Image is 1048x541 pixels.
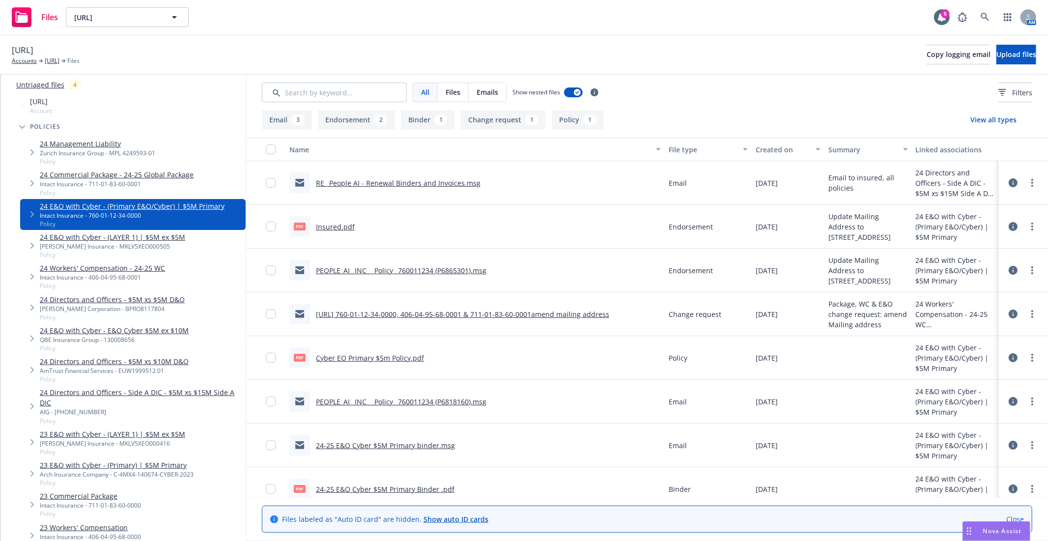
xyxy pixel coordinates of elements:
[424,514,488,524] a: Show auto ID cards
[916,430,995,461] div: 24 E&O with Cyber - (Primary E&O/Cyber) | $5M Primary
[665,138,752,161] button: File type
[916,255,995,286] div: 24 E&O with Cyber - (Primary E&O/Cyber) | $5M Primary
[40,305,185,313] div: [PERSON_NAME] Corporation - BPRO8117804
[756,484,778,494] span: [DATE]
[955,110,1032,130] button: View all types
[421,87,429,97] span: All
[669,144,737,155] div: File type
[752,138,824,161] button: Created on
[963,521,1030,541] button: Nova Assist
[40,356,189,367] a: 24 Directors and Officers - $5M xs $10M D&O
[12,44,33,57] span: [URL]
[40,273,165,282] div: Intact Insurance - 406-04-95-68-0001
[266,144,276,154] input: Select all
[828,299,907,330] span: Package, WC & E&O change request: amend Mailing address
[1026,396,1038,407] a: more
[266,397,276,406] input: Toggle Row Selected
[975,7,995,27] a: Search
[669,353,687,363] span: Policy
[40,460,194,470] a: 23 E&O with Cyber - (Primary) | $5M Primary
[291,114,305,125] div: 3
[374,114,388,125] div: 2
[266,309,276,319] input: Toggle Row Selected
[1026,308,1038,320] a: more
[583,114,596,125] div: 1
[916,474,995,505] div: 24 E&O with Cyber - (Primary E&O/Cyber) | $5M Primary
[1026,483,1038,495] a: more
[40,491,141,501] a: 23 Commercial Package
[294,354,306,361] span: pdf
[316,222,355,231] a: Insured.pdf
[40,375,189,383] span: Policy
[40,510,141,518] span: Policy
[1026,352,1038,364] a: more
[916,386,995,417] div: 24 E&O with Cyber - (Primary E&O/Cyber) | $5M Primary
[16,80,64,90] a: Untriaged files
[828,255,907,286] span: Update Mailing Address to [STREET_ADDRESS]
[40,282,165,290] span: Policy
[40,242,185,251] div: [PERSON_NAME] Insurance - MKLV5XEO000505
[266,353,276,363] input: Toggle Row Selected
[316,266,486,275] a: PEOPLE_AI_ INC__ Policy_ 760011234 (P6865301).msg
[1026,177,1038,189] a: more
[756,309,778,319] span: [DATE]
[316,397,486,406] a: PEOPLE_AI_ INC__ Policy_ 760011234 (P6818160).msg
[40,180,194,188] div: Intact Insurance - 711-01-83-60-0001
[1026,264,1038,276] a: more
[828,211,907,242] span: Update Mailing Address to [STREET_ADDRESS]
[316,484,454,494] a: 24-25 E&O Cyber $5M Primary Binder .pdf
[756,397,778,407] span: [DATE]
[669,484,691,494] span: Binder
[525,114,538,125] div: 1
[30,124,61,130] span: Policies
[40,344,189,352] span: Policy
[40,533,141,541] div: Intact Insurance - 406-04-95-68-0000
[316,178,481,188] a: RE_ People AI - Renewal Binders and Invoices.msg
[40,157,155,166] span: Policy
[41,13,58,21] span: Files
[996,50,1036,59] span: Upload files
[401,110,455,130] button: Binder
[1026,221,1038,232] a: more
[40,189,194,197] span: Policy
[45,57,59,65] a: [URL]
[266,440,276,450] input: Toggle Row Selected
[912,138,999,161] button: Linked associations
[756,265,778,276] span: [DATE]
[294,485,306,492] span: pdf
[1006,514,1024,524] a: Close
[30,107,52,115] span: Account
[756,440,778,451] span: [DATE]
[40,501,141,510] div: Intact Insurance - 711-01-83-60-0000
[40,201,225,211] a: 24 E&O with Cyber - (Primary E&O/Cyber) | $5M Primary
[316,310,609,319] a: [URL] 760-01-12-34-0000, 406-04-95-68-0001 & 711-01-83-60-0001amend mailing address
[40,367,189,375] div: AmTrust Financial Services - EUW1999512 01
[289,144,650,155] div: Name
[40,251,185,259] span: Policy
[40,448,185,456] span: Policy
[40,149,155,157] div: Zurich Insurance Group - MPL 4249593-01
[669,397,687,407] span: Email
[40,522,141,533] a: 23 Workers' Compensation
[266,222,276,231] input: Toggle Row Selected
[824,138,911,161] button: Summary
[998,87,1032,98] span: Filters
[963,522,975,541] div: Drag to move
[40,429,185,439] a: 23 E&O with Cyber - (LAYER 1) | $5M ex $5M
[996,45,1036,64] button: Upload files
[40,470,194,479] div: Arch Insurance Company - C-4MX4-140674-CYBER-2023
[669,440,687,451] span: Email
[434,114,448,125] div: 1
[953,7,972,27] a: Report a Bug
[40,211,225,220] div: Intact Insurance - 760-01-12-34-0000
[8,3,62,31] a: Files
[294,223,306,230] span: pdf
[262,110,312,130] button: Email
[12,57,37,65] a: Accounts
[1026,439,1038,451] a: more
[756,144,810,155] div: Created on
[669,222,713,232] span: Endorsement
[285,138,665,161] button: Name
[756,353,778,363] span: [DATE]
[669,309,721,319] span: Change request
